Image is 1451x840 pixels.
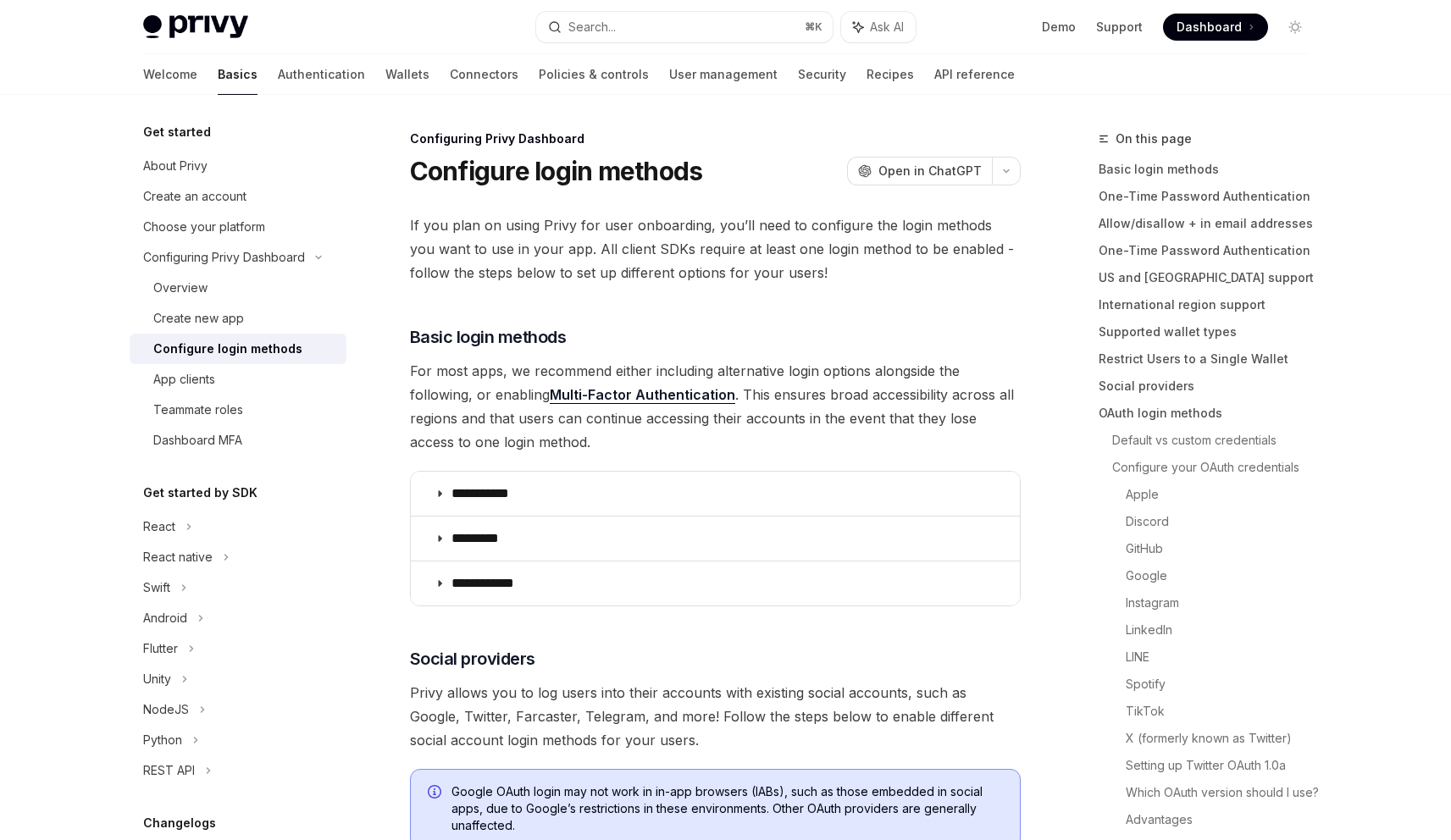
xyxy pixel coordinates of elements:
[130,395,346,425] a: Teammate roles
[130,334,346,364] a: Configure login methods
[1099,318,1322,345] a: Supported wallet types
[153,339,302,359] div: Configure login methods
[1126,616,1322,644] a: LinkedIn
[1126,779,1322,806] a: Which OAuth version should I use?
[410,647,535,671] span: Social providers
[143,517,175,537] div: React
[878,163,982,180] span: Open in ChatGPT
[536,12,833,42] button: Search...⌘K
[143,217,265,237] div: Choose your platform
[143,577,170,598] div: Swift
[153,308,244,329] div: Create new app
[1126,725,1322,752] a: X (formerly known as Twitter)
[143,760,195,781] div: REST API
[1116,129,1192,149] span: On this page
[1112,454,1322,481] a: Configure your OAuth credentials
[143,638,178,659] div: Flutter
[1126,508,1322,535] a: Discord
[410,681,1021,752] span: Privy allows you to log users into their accounts with existing social accounts, such as Google, ...
[568,17,616,37] div: Search...
[153,430,242,450] div: Dashboard MFA
[278,54,365,95] a: Authentication
[143,186,246,207] div: Create an account
[385,54,429,95] a: Wallets
[450,54,518,95] a: Connectors
[1099,210,1322,237] a: Allow/disallow + in email addresses
[130,151,346,181] a: About Privy
[143,730,182,750] div: Python
[1099,373,1322,400] a: Social providers
[1042,19,1076,36] a: Demo
[1126,589,1322,616] a: Instagram
[1099,345,1322,373] a: Restrict Users to a Single Wallet
[451,783,1003,834] span: Google OAuth login may not work in in-app browsers (IABs), such as those embedded in social apps,...
[1126,671,1322,698] a: Spotify
[428,785,445,802] svg: Info
[1126,752,1322,779] a: Setting up Twitter OAuth 1.0a
[1126,698,1322,725] a: TikTok
[130,212,346,242] a: Choose your platform
[130,364,346,395] a: App clients
[1177,19,1242,36] span: Dashboard
[153,400,243,420] div: Teammate roles
[143,483,258,503] h5: Get started by SDK
[143,547,213,567] div: React native
[1126,644,1322,671] a: LINE
[934,54,1015,95] a: API reference
[870,19,904,36] span: Ask AI
[867,54,914,95] a: Recipes
[130,425,346,456] a: Dashboard MFA
[847,157,992,185] button: Open in ChatGPT
[1099,183,1322,210] a: One-Time Password Authentication
[410,156,703,186] h1: Configure login methods
[1126,535,1322,562] a: GitHub
[153,369,215,390] div: App clients
[153,278,208,298] div: Overview
[143,813,216,833] h5: Changelogs
[550,386,735,404] a: Multi-Factor Authentication
[1112,427,1322,454] a: Default vs custom credentials
[1126,806,1322,833] a: Advantages
[841,12,916,42] button: Ask AI
[143,669,171,689] div: Unity
[410,325,567,349] span: Basic login methods
[1099,400,1322,427] a: OAuth login methods
[1099,291,1322,318] a: International region support
[1096,19,1143,36] a: Support
[1099,237,1322,264] a: One-Time Password Authentication
[1126,562,1322,589] a: Google
[143,699,189,720] div: NodeJS
[798,54,846,95] a: Security
[410,213,1021,285] span: If you plan on using Privy for user onboarding, you’ll need to configure the login methods you wa...
[130,273,346,303] a: Overview
[1126,481,1322,508] a: Apple
[805,20,822,34] span: ⌘ K
[1282,14,1309,41] button: Toggle dark mode
[130,303,346,334] a: Create new app
[669,54,778,95] a: User management
[410,359,1021,454] span: For most apps, we recommend either including alternative login options alongside the following, o...
[218,54,258,95] a: Basics
[143,247,305,268] div: Configuring Privy Dashboard
[143,156,208,176] div: About Privy
[143,122,211,142] h5: Get started
[410,130,1021,147] div: Configuring Privy Dashboard
[143,15,248,39] img: light logo
[143,54,197,95] a: Welcome
[1163,14,1268,41] a: Dashboard
[130,181,346,212] a: Create an account
[539,54,649,95] a: Policies & controls
[1099,264,1322,291] a: US and [GEOGRAPHIC_DATA] support
[143,608,187,628] div: Android
[1099,156,1322,183] a: Basic login methods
